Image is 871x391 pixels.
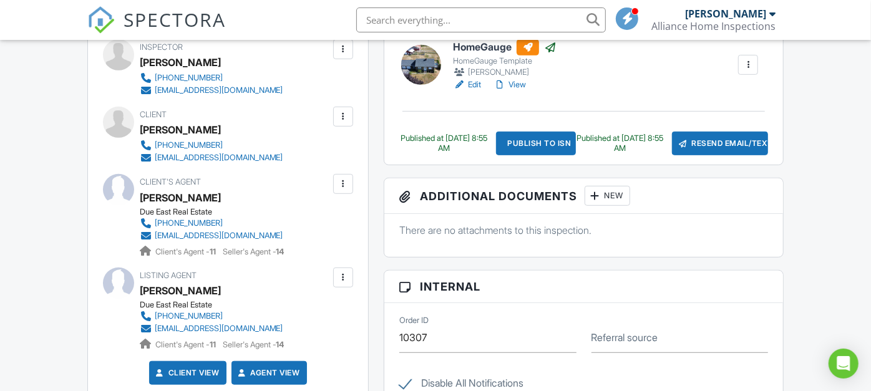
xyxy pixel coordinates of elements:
[87,6,115,34] img: The Best Home Inspection Software - Spectora
[155,85,283,95] div: [EMAIL_ADDRESS][DOMAIN_NAME]
[140,139,283,152] a: [PHONE_NUMBER]
[384,178,783,214] h3: Additional Documents
[496,132,576,155] div: Publish to ISN
[236,367,300,379] a: Agent View
[494,79,526,91] a: View
[140,110,167,119] span: Client
[276,340,285,349] strong: 14
[140,188,221,207] div: [PERSON_NAME]
[140,84,283,97] a: [EMAIL_ADDRESS][DOMAIN_NAME]
[210,340,216,349] strong: 11
[685,7,766,20] div: [PERSON_NAME]
[453,79,481,91] a: Edit
[384,271,783,303] h3: Internal
[155,340,218,349] span: Client's Agent -
[585,186,630,206] div: New
[140,152,283,164] a: [EMAIL_ADDRESS][DOMAIN_NAME]
[210,247,216,256] strong: 11
[140,177,201,186] span: Client's Agent
[453,39,557,79] a: HomeGauge HomeGauge Template [PERSON_NAME]
[140,207,293,217] div: Due East Real Estate
[399,133,489,153] div: Published at [DATE] 8:55 AM
[453,66,557,79] div: [PERSON_NAME]
[829,349,859,379] div: Open Intercom Messenger
[276,247,285,256] strong: 14
[140,310,283,322] a: [PHONE_NUMBER]
[399,314,429,326] label: Order ID
[591,331,658,344] label: Referral source
[453,39,557,56] h6: HomeGauge
[155,73,223,83] div: [PHONE_NUMBER]
[155,140,223,150] div: [PHONE_NUMBER]
[453,56,557,66] div: HomeGauge Template
[576,133,665,153] div: Published at [DATE] 8:55 AM
[140,229,283,242] a: [EMAIL_ADDRESS][DOMAIN_NAME]
[155,218,223,228] div: [PHONE_NUMBER]
[153,367,220,379] a: Client View
[140,271,197,280] span: Listing Agent
[140,281,221,300] div: [PERSON_NAME]
[87,17,226,43] a: SPECTORA
[223,340,285,349] span: Seller's Agent -
[223,247,285,256] span: Seller's Agent -
[155,247,218,256] span: Client's Agent -
[140,72,283,84] a: [PHONE_NUMBER]
[356,7,606,32] input: Search everything...
[124,6,226,32] span: SPECTORA
[140,120,221,139] div: [PERSON_NAME]
[155,311,223,321] div: [PHONE_NUMBER]
[672,132,768,155] div: Resend Email/Text
[140,322,283,335] a: [EMAIL_ADDRESS][DOMAIN_NAME]
[155,153,283,163] div: [EMAIL_ADDRESS][DOMAIN_NAME]
[155,231,283,241] div: [EMAIL_ADDRESS][DOMAIN_NAME]
[155,324,283,334] div: [EMAIL_ADDRESS][DOMAIN_NAME]
[651,20,776,32] div: Alliance Home Inspections
[140,217,283,229] a: [PHONE_NUMBER]
[399,223,768,237] p: There are no attachments to this inspection.
[140,42,183,52] span: Inspector
[140,300,293,310] div: Due East Real Estate
[140,53,221,72] div: [PERSON_NAME]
